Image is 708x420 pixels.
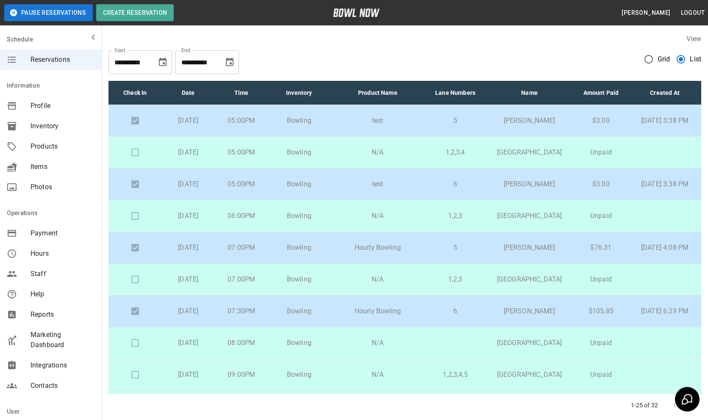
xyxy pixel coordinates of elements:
button: Pause Reservations [4,4,93,21]
p: 1,2,3 [432,211,479,221]
th: Name [486,81,574,105]
p: Bowling [275,338,324,348]
button: [PERSON_NAME] [618,5,674,21]
p: 07:00PM [222,243,261,253]
p: [GEOGRAPHIC_DATA] [492,338,567,348]
p: [PERSON_NAME] [492,243,567,253]
p: [DATE] [169,370,208,380]
p: 05:00PM [222,116,261,126]
p: [DATE] [169,274,208,285]
p: Hourly Bowling [337,243,418,253]
button: Create Reservation [96,4,174,21]
p: 6 [432,179,479,189]
th: Amount Paid [574,81,629,105]
p: Bowling [275,243,324,253]
img: logo [333,8,380,17]
p: [GEOGRAPHIC_DATA] [492,147,567,157]
p: [DATE] [169,338,208,348]
p: N/A [337,211,418,221]
th: Created At [628,81,701,105]
p: N/A [337,370,418,380]
p: 09:00PM [222,370,261,380]
p: 06:00PM [222,211,261,221]
span: Hours [31,249,95,259]
button: Logout [677,5,708,21]
span: Items [31,162,95,172]
p: [DATE] 4:08 PM [635,243,694,253]
span: Reports [31,309,95,320]
p: [DATE] 3:38 PM [635,179,694,189]
p: [PERSON_NAME] [492,306,567,316]
p: [GEOGRAPHIC_DATA] [492,274,567,285]
span: Help [31,289,95,299]
p: test [337,116,418,126]
p: 6 [432,306,479,316]
p: N/A [337,274,418,285]
span: Staff [31,269,95,279]
p: [GEOGRAPHIC_DATA] [492,211,567,221]
p: 07:00PM [222,274,261,285]
span: List [690,54,701,64]
p: $105.85 [580,306,622,316]
p: [DATE] 3:38 PM [635,116,694,126]
p: 05:00PM [222,179,261,189]
p: Bowling [275,211,324,221]
button: Choose date, selected date is Sep 6, 2025 [154,54,171,71]
p: [DATE] [169,306,208,316]
span: Photos [31,182,95,192]
span: Grid [658,54,670,64]
p: $3.00 [580,179,622,189]
p: [DATE] [169,243,208,253]
span: Profile [31,101,95,111]
p: [DATE] [169,211,208,221]
p: 07:30PM [222,306,261,316]
label: View [686,35,701,43]
th: Lane Numbers [425,81,486,105]
p: 08:00PM [222,338,261,348]
p: [GEOGRAPHIC_DATA] [492,370,567,380]
p: 1-25 of 32 [631,401,658,409]
span: Products [31,141,95,152]
p: [DATE] [169,147,208,157]
p: [DATE] [169,116,208,126]
p: Bowling [275,116,324,126]
span: Marketing Dashboard [31,330,95,350]
p: [PERSON_NAME] [492,179,567,189]
p: 5 [432,243,479,253]
p: Bowling [275,147,324,157]
th: Product Name [330,81,425,105]
p: Bowling [275,274,324,285]
p: 1,2,3,4,5 [432,370,479,380]
span: Reservations [31,55,95,65]
span: Contacts [31,381,95,391]
p: $3.00 [580,116,622,126]
p: 1,2,3,4 [432,147,479,157]
p: Bowling [275,370,324,380]
p: test [337,179,418,189]
p: N/A [337,147,418,157]
p: $76.31 [580,243,622,253]
span: Integrations [31,360,95,370]
p: 5 [432,116,479,126]
button: Choose date, selected date is Oct 6, 2025 [221,54,238,71]
p: Unpaid [580,338,622,348]
p: Unpaid [580,147,622,157]
p: Bowling [275,179,324,189]
p: [PERSON_NAME] [492,116,567,126]
span: Inventory [31,121,95,131]
th: Check In [108,81,162,105]
p: Unpaid [580,211,622,221]
th: Inventory [268,81,330,105]
p: Unpaid [580,274,622,285]
th: Date [162,81,215,105]
p: [DATE] 6:29 PM [635,306,694,316]
p: Hourly Bowling [337,306,418,316]
p: N/A [337,338,418,348]
p: [DATE] [169,179,208,189]
span: Payment [31,228,95,238]
p: 05:00PM [222,147,261,157]
th: Time [215,81,268,105]
p: 1,2,3 [432,274,479,285]
p: Bowling [275,306,324,316]
p: Unpaid [580,370,622,380]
